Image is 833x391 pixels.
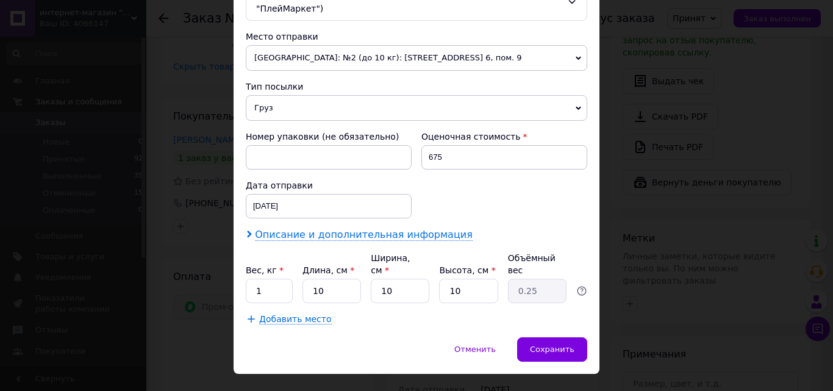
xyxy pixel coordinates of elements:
[246,45,587,71] span: [GEOGRAPHIC_DATA]: №2 (до 10 кг): [STREET_ADDRESS] 6, пом. 9
[246,179,412,192] div: Дата отправки
[246,32,318,41] span: Место отправки
[246,82,303,91] span: Тип посылки
[454,345,496,354] span: Отменить
[530,345,574,354] span: Сохранить
[302,265,354,275] label: Длина, см
[246,95,587,121] span: Груз
[439,265,495,275] label: Высота, см
[421,131,587,143] div: Оценочная стоимость
[246,131,412,143] div: Номер упаковки (не обязательно)
[246,265,284,275] label: Вес, кг
[371,253,410,275] label: Ширина, см
[508,252,567,276] div: Объёмный вес
[259,314,332,325] span: Добавить место
[255,229,473,241] span: Описание и дополнительная информация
